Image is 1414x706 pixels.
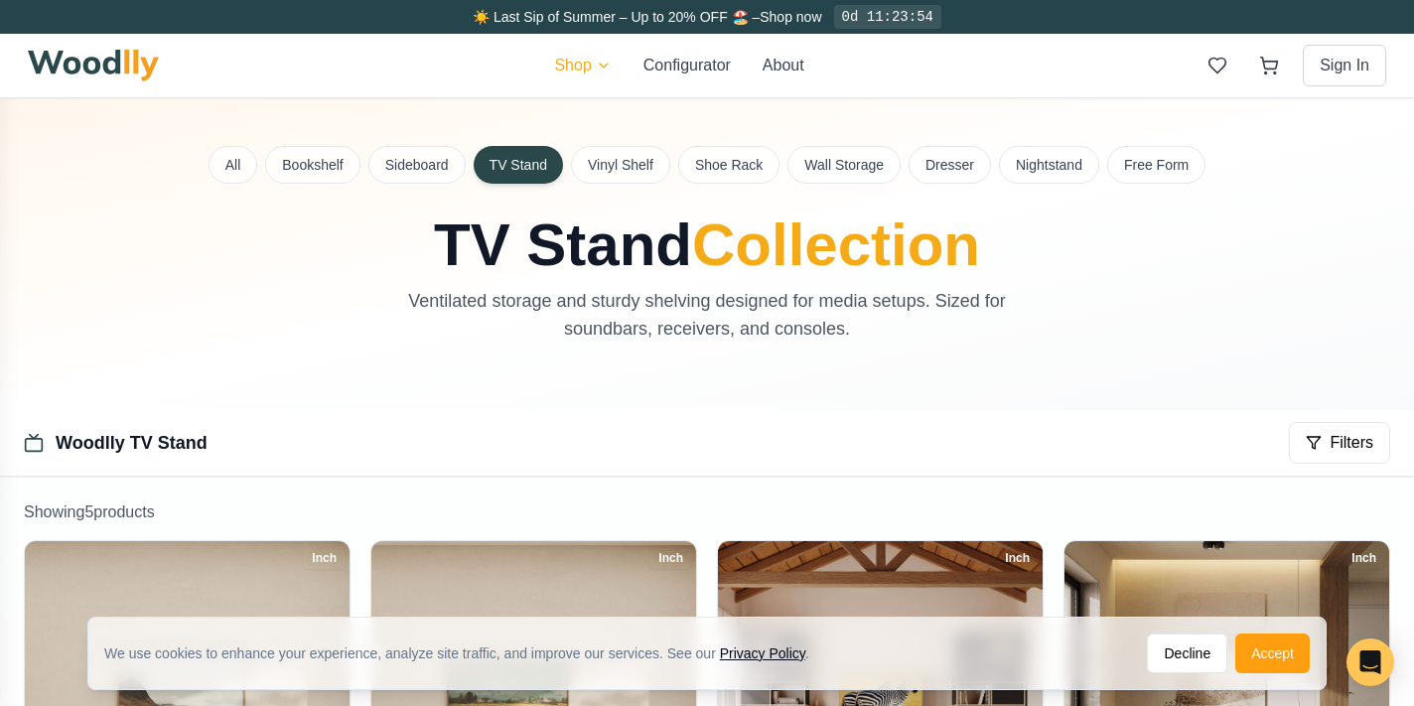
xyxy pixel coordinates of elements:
button: Bookshelf [265,146,359,184]
div: We use cookies to enhance your experience, analyze site traffic, and improve our services. See our . [104,643,825,663]
button: Shop [554,54,611,77]
button: Shoe Rack [678,146,779,184]
button: Vinyl Shelf [571,146,670,184]
button: Wall Storage [787,146,901,184]
button: Free Form [1107,146,1205,184]
div: 0d 11:23:54 [834,5,941,29]
div: Inch [996,547,1039,569]
button: TV Stand [474,146,563,184]
div: Inch [303,547,346,569]
h1: TV Stand [262,215,1152,275]
button: Configurator [643,54,731,77]
a: Woodlly TV Stand [56,433,208,453]
button: About [763,54,804,77]
div: Inch [1343,547,1385,569]
button: Dresser [909,146,991,184]
a: Shop now [760,9,821,25]
p: Ventilated storage and sturdy shelving designed for media setups. Sized for soundbars, receivers,... [373,287,1041,343]
button: Sign In [1303,45,1386,86]
button: Sideboard [368,146,466,184]
div: Inch [649,547,692,569]
button: Decline [1147,634,1227,673]
button: Nightstand [999,146,1099,184]
button: Filters [1289,422,1390,464]
img: Woodlly [28,50,159,81]
a: Privacy Policy [720,645,805,661]
p: Showing 5 product s [24,500,1390,524]
button: All [209,146,258,184]
span: Filters [1330,431,1373,455]
span: ☀️ Last Sip of Summer – Up to 20% OFF 🏖️ – [473,9,760,25]
div: Open Intercom Messenger [1346,638,1394,686]
span: Collection [692,212,980,278]
button: Accept [1235,634,1310,673]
